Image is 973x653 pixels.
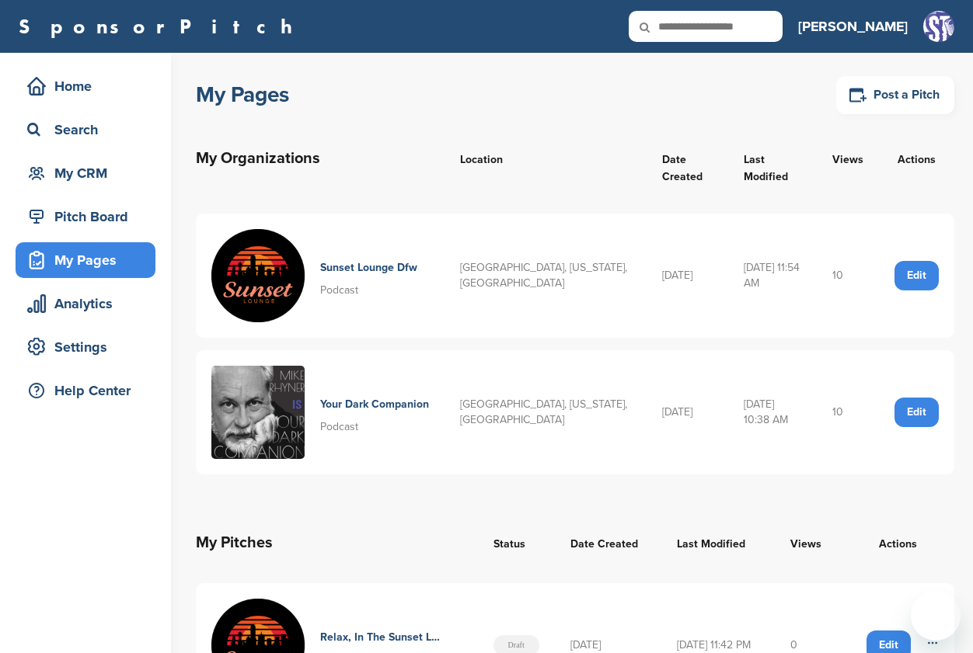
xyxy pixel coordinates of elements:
a: Edit [895,398,939,427]
div: Search [23,116,155,144]
a: [PERSON_NAME] [798,9,908,43]
td: 10 [817,350,879,474]
h1: My Pages [196,81,289,109]
div: Help Center [23,377,155,405]
th: Actions [842,515,954,571]
iframe: Button to launch messaging window [911,591,961,641]
td: [DATE] 10:38 AM [728,350,817,474]
a: My Pages [16,242,155,278]
td: [DATE] [647,214,728,338]
a: My CRM [16,155,155,191]
td: [DATE] 11:54 AM [728,214,817,338]
a: Edit [895,261,939,290]
th: Location [445,130,647,201]
div: Analytics [23,290,155,318]
h4: Sunset Lounge Dfw [320,259,417,276]
a: Analytics [16,286,155,321]
a: Sunsetlogo0004 Sunset Lounge Dfw Podcast [211,229,429,322]
h4: Your Dark Companion [320,396,429,413]
div: My CRM [23,159,155,187]
th: Views [817,130,879,201]
th: Last Modified [728,130,817,201]
th: Last Modified [661,515,775,571]
div: Home [23,72,155,100]
th: Status [478,515,555,571]
div: Pitch Board [23,203,155,231]
img: Sunsetlogo0004 [211,229,305,322]
a: Settings [16,329,155,365]
a: Post a Pitch [836,76,954,114]
th: Date Created [555,515,662,571]
a: Pitch Board [16,199,155,234]
a: Home [16,68,155,104]
h3: [PERSON_NAME] [798,16,908,37]
a: Help Center [16,373,155,408]
td: [GEOGRAPHIC_DATA], [US_STATE], [GEOGRAPHIC_DATA] [445,350,647,474]
h4: Relax, In The Sunset Lounge We've Got You Covered [320,629,441,646]
span: Podcast [320,420,358,433]
a: Search [16,112,155,148]
div: My Pages [23,246,155,274]
th: My Organizations [196,130,445,201]
a: SponsorPitch [19,16,302,36]
th: Actions [879,130,954,201]
td: 10 [817,214,879,338]
div: Settings [23,333,155,361]
td: [DATE] [647,350,728,474]
th: Date Created [647,130,728,201]
img: Ydc [211,366,305,459]
th: My Pitches [196,515,478,571]
a: Ydc Your Dark Companion Podcast [211,366,429,459]
td: [GEOGRAPHIC_DATA], [US_STATE], [GEOGRAPHIC_DATA] [445,214,647,338]
th: Views [775,515,842,571]
span: Podcast [320,283,358,297]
